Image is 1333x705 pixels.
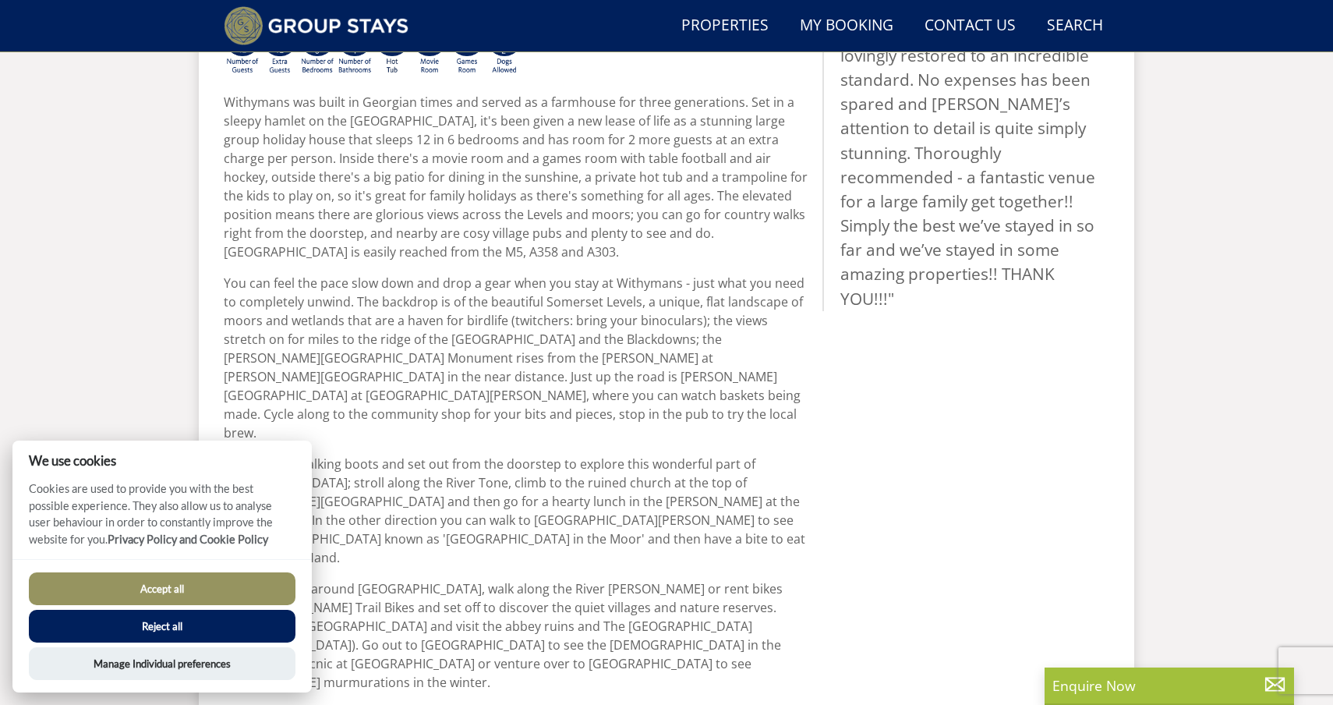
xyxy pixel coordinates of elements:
[29,647,295,680] button: Manage Individual preferences
[12,480,312,559] p: Cookies are used to provide you with the best possible experience. They also allow us to analyse ...
[794,9,900,44] a: My Booking
[918,9,1022,44] a: Contact Us
[224,455,810,567] p: Pull on your walking boots and set out from the doorstep to explore this wonderful part of [GEOGR...
[1052,675,1286,696] p: Enquire Now
[29,610,295,643] button: Reject all
[29,572,295,605] button: Accept all
[108,533,268,546] a: Privacy Policy and Cookie Policy
[822,19,1109,311] blockquote: "⭐⭐⭐⭐⭐ The house has been lovingly restored to an incredible standard. No expenses has been spare...
[1041,9,1109,44] a: Search
[12,453,312,468] h2: We use cookies
[224,93,810,261] p: Withymans was built in Georgian times and served as a farmhouse for three generations. Set in a s...
[675,9,775,44] a: Properties
[224,274,810,442] p: You can feel the pace slow down and drop a gear when you stay at Withymans - just what you need t...
[224,6,408,45] img: Group Stays
[224,579,810,692] p: Have a mooch around [GEOGRAPHIC_DATA], walk along the River [PERSON_NAME] or rent bikes from [PER...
